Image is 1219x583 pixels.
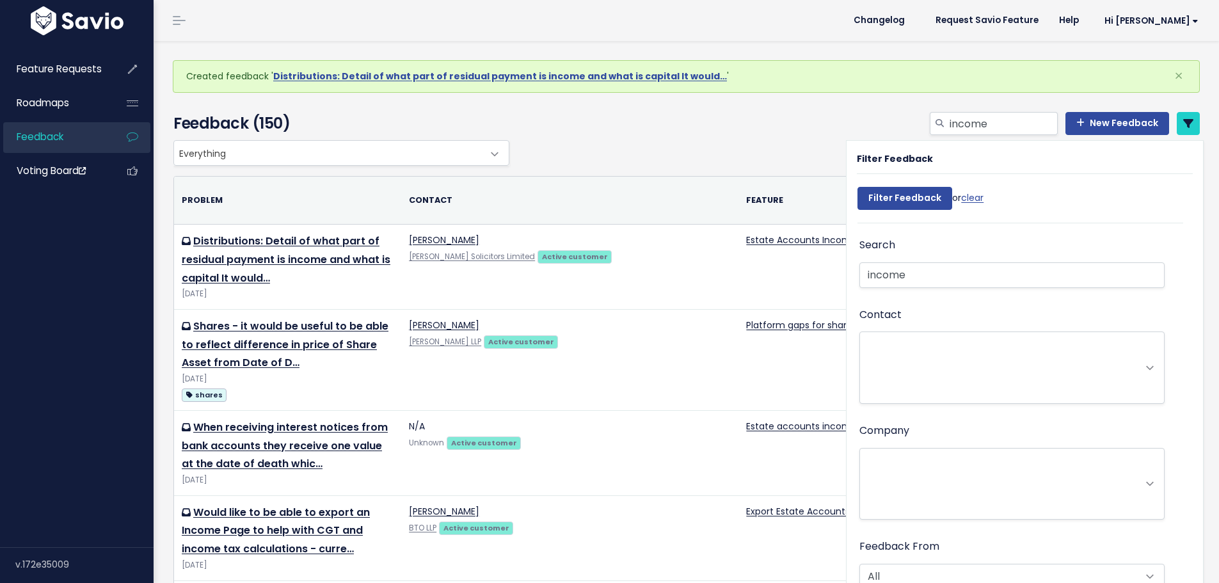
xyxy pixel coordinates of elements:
[3,54,106,84] a: Feature Requests
[173,60,1200,93] div: Created feedback ' '
[17,62,102,76] span: Feature Requests
[409,438,444,448] span: Unknown
[859,306,902,324] label: Contact
[17,96,69,109] span: Roadmaps
[542,252,608,262] strong: Active customer
[28,6,127,35] img: logo-white.9d6f32f41409.svg
[174,141,483,165] span: Everything
[948,112,1058,135] input: Search feedback...
[859,538,939,556] label: Feedback From
[746,505,992,518] a: Export Estate Accounts Pages incl Client Cash Account
[857,180,984,223] div: or
[859,236,895,255] label: Search
[409,319,479,331] a: [PERSON_NAME]
[859,422,909,440] label: Company
[746,420,951,433] a: Estate accounts income entry enhancement
[925,11,1049,30] a: Request Savio Feature
[859,262,1165,288] input: Search Feedback
[3,122,106,152] a: Feedback
[443,523,509,533] strong: Active customer
[857,187,952,210] input: Filter Feedback
[273,70,727,83] a: Distributions: Detail of what part of residual payment is income and what is capital It would…
[173,112,503,135] h4: Feedback (150)
[173,140,509,166] span: Everything
[182,387,227,403] a: shares
[1174,65,1183,86] span: ×
[182,287,394,301] div: [DATE]
[488,337,554,347] strong: Active customer
[401,410,738,495] td: N/A
[439,521,513,534] a: Active customer
[409,523,436,533] a: BTO LLP
[854,16,905,25] span: Changelog
[746,234,946,246] a: Estate Accounts Income Tax Enhancements
[182,388,227,402] span: shares
[409,337,481,347] a: [PERSON_NAME] LLP
[409,234,479,246] a: [PERSON_NAME]
[17,164,86,177] span: Voting Board
[738,177,1030,224] th: Feature
[174,177,401,224] th: Problem
[409,252,535,262] a: [PERSON_NAME] Solicitors Limited
[3,156,106,186] a: Voting Board
[1089,11,1209,31] a: Hi [PERSON_NAME]
[182,319,388,371] a: Shares - it would be useful to be able to reflect difference in price of Share Asset from Date of D…
[857,152,933,165] strong: Filter Feedback
[3,88,106,118] a: Roadmaps
[17,130,63,143] span: Feedback
[961,191,984,204] a: clear
[1049,11,1089,30] a: Help
[182,420,388,472] a: When receiving interest notices from bank accounts they receive one value at the date of death whic…
[1065,112,1169,135] a: New Feedback
[1104,16,1199,26] span: Hi [PERSON_NAME]
[538,250,612,262] a: Active customer
[484,335,558,347] a: Active customer
[182,505,370,557] a: Would like to be able to export an Income Page to help with CGT and income tax calculations - curre…
[1161,61,1196,92] button: Close
[451,438,517,448] strong: Active customer
[409,505,479,518] a: [PERSON_NAME]
[447,436,521,449] a: Active customer
[746,319,857,331] a: Platform gaps for shares
[15,548,154,581] div: v.172e35009
[182,234,390,285] a: Distributions: Detail of what part of residual payment is income and what is capital It would…
[401,177,738,224] th: Contact
[182,559,394,572] div: [DATE]
[182,474,394,487] div: [DATE]
[182,372,394,386] div: [DATE]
